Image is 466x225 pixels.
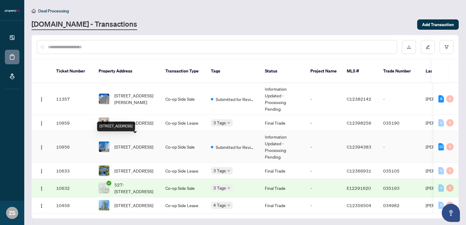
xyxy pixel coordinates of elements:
[213,202,226,209] span: 4 Tags
[32,9,36,13] span: home
[260,179,306,197] td: Final Trade
[347,120,371,126] span: C12398256
[421,40,435,54] button: edit
[378,83,421,115] td: -
[160,131,206,163] td: Co-op Side Sale
[440,40,454,54] button: filter
[402,40,416,54] button: download
[51,131,94,163] td: 10956
[438,143,444,150] div: 10
[342,59,378,83] th: MLS #
[160,197,206,213] td: Co-op Side Lease
[213,167,226,174] span: 3 Tags
[426,45,430,49] span: edit
[438,202,444,209] div: 0
[347,185,371,191] span: E12291620
[99,94,109,104] img: thumbnail-img
[407,45,411,49] span: download
[260,197,306,213] td: Final Trade
[51,197,94,213] td: 10459
[446,119,454,126] div: 0
[260,131,306,163] td: Information Updated - Processing Pending
[306,163,342,179] td: -
[37,166,46,176] button: Logo
[114,92,156,106] span: [STREET_ADDRESS][PERSON_NAME]
[347,168,371,173] span: C12366931
[446,95,454,102] div: 0
[378,179,421,197] td: 035193
[32,19,137,30] a: [DOMAIN_NAME] - Transactions
[114,202,153,209] span: [STREET_ADDRESS]
[160,115,206,131] td: Co-op Side Lease
[39,203,44,208] img: Logo
[106,181,111,186] span: check-circle
[227,186,230,190] span: down
[99,118,109,128] img: thumbnail-img
[38,8,69,14] span: Deal Processing
[37,142,46,152] button: Logo
[160,83,206,115] td: Co-op Side Sale
[306,115,342,131] td: -
[5,9,19,13] img: logo
[417,19,459,30] button: Add Transaction
[446,167,454,174] div: 0
[99,142,109,152] img: thumbnail-img
[260,83,306,115] td: Information Updated - Processing Pending
[37,200,46,210] button: Logo
[37,94,46,104] button: Logo
[446,184,454,192] div: 0
[97,122,135,131] div: [STREET_ADDRESS]
[306,197,342,213] td: -
[99,183,109,193] img: thumbnail-img
[39,186,44,191] img: Logo
[51,83,94,115] td: 11357
[39,145,44,150] img: Logo
[216,96,255,102] span: Submitted for Review
[213,119,226,126] span: 3 Tags
[99,200,109,210] img: thumbnail-img
[446,143,454,150] div: 0
[438,184,444,192] div: 0
[438,95,444,102] div: 8
[114,119,153,126] span: [STREET_ADDRESS]
[51,115,94,131] td: 10959
[446,202,454,209] div: 0
[347,203,371,208] span: C12356504
[216,144,255,150] span: Submitted for Review
[51,163,94,179] td: 10633
[51,59,94,83] th: Ticket Number
[206,59,260,83] th: Tags
[422,20,454,29] span: Add Transaction
[37,118,46,128] button: Logo
[378,163,421,179] td: 035105
[160,163,206,179] td: Co-op Side Lease
[260,115,306,131] td: Final Trade
[39,169,44,174] img: Logo
[378,131,421,163] td: -
[227,169,230,172] span: down
[347,96,371,102] span: C12382142
[39,97,44,102] img: Logo
[306,59,342,83] th: Project Name
[39,121,44,126] img: Logo
[347,144,371,149] span: C12394383
[378,59,421,83] th: Trade Number
[444,45,449,49] span: filter
[51,179,94,197] td: 10632
[160,59,206,83] th: Transaction Type
[438,119,444,126] div: 0
[114,167,153,174] span: [STREET_ADDRESS]
[227,204,230,207] span: down
[260,59,306,83] th: Status
[442,204,460,222] button: Open asap
[37,183,46,193] button: Logo
[9,209,15,217] span: ZS
[114,181,156,195] span: 527-[STREET_ADDRESS]
[213,184,226,191] span: 3 Tags
[306,83,342,115] td: -
[160,179,206,197] td: Co-op Side Sale
[378,115,421,131] td: 035190
[227,121,230,124] span: down
[99,166,109,176] img: thumbnail-img
[260,163,306,179] td: Final Trade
